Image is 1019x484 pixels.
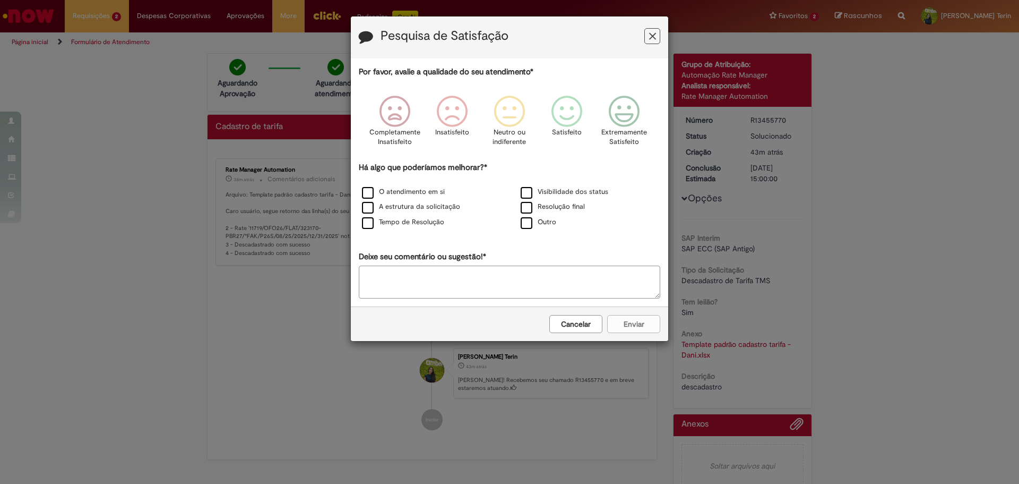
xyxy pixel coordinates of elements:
div: Extremamente Satisfeito [597,88,651,160]
label: O atendimento em si [362,187,445,197]
label: Resolução final [521,202,585,212]
p: Satisfeito [552,128,582,138]
p: Neutro ou indiferente [490,128,529,147]
div: Completamente Insatisfeito [367,88,421,160]
label: Outro [521,217,556,227]
label: A estrutura da solicitação [362,202,460,212]
div: Há algo que poderíamos melhorar?* [359,162,660,231]
label: Por favor, avalie a qualidade do seu atendimento* [359,66,533,78]
p: Extremamente Satisfeito [601,128,647,147]
p: Insatisfeito [435,128,469,138]
button: Cancelar [549,315,602,333]
label: Pesquisa de Satisfação [381,29,508,43]
div: Insatisfeito [425,88,479,160]
label: Visibilidade dos status [521,187,608,197]
div: Neutro ou indiferente [482,88,537,160]
p: Completamente Insatisfeito [369,128,420,147]
label: Deixe seu comentário ou sugestão!* [359,251,486,262]
label: Tempo de Resolução [362,217,444,227]
div: Satisfeito [540,88,594,160]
